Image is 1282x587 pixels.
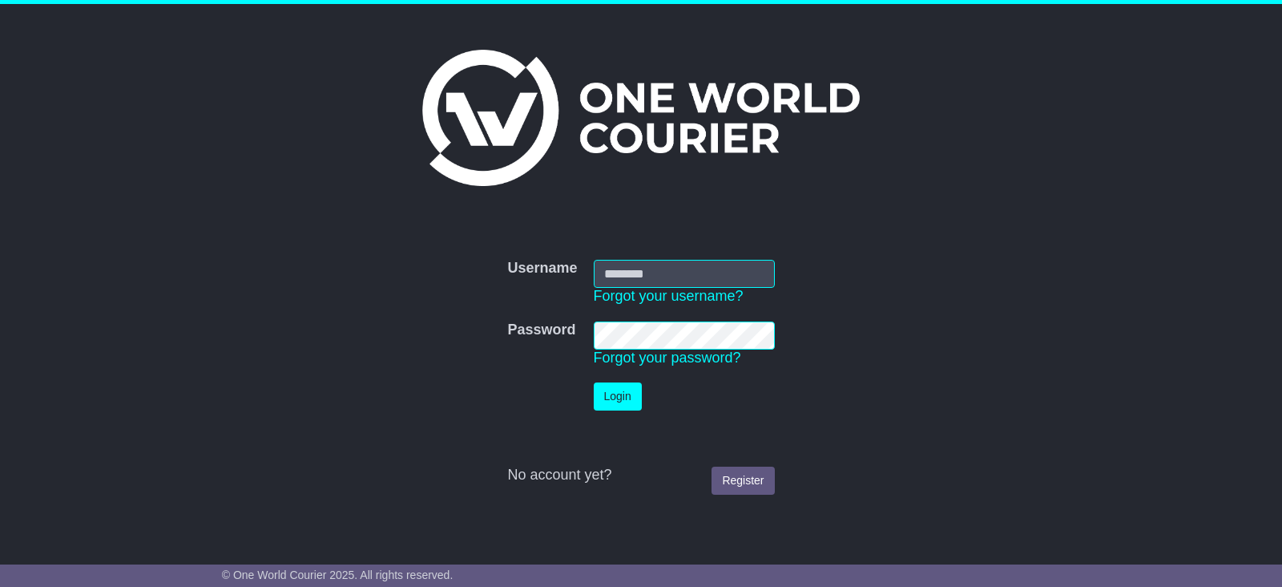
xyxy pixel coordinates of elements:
[507,322,575,339] label: Password
[594,350,741,366] a: Forgot your password?
[507,467,774,484] div: No account yet?
[507,260,577,277] label: Username
[594,383,642,411] button: Login
[422,50,860,186] img: One World
[222,569,454,581] span: © One World Courier 2025. All rights reserved.
[594,288,744,304] a: Forgot your username?
[712,467,774,495] a: Register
